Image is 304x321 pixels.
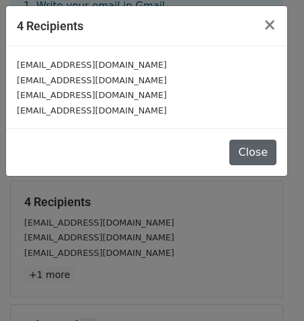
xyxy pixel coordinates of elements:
small: [EMAIL_ADDRESS][DOMAIN_NAME] [17,60,167,70]
iframe: Chat Widget [237,257,304,321]
small: [EMAIL_ADDRESS][DOMAIN_NAME] [17,105,167,116]
small: [EMAIL_ADDRESS][DOMAIN_NAME] [17,75,167,85]
button: Close [229,140,276,165]
h5: 4 Recipients [17,17,83,35]
small: [EMAIL_ADDRESS][DOMAIN_NAME] [17,90,167,100]
button: Close [252,6,287,44]
span: × [263,15,276,34]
